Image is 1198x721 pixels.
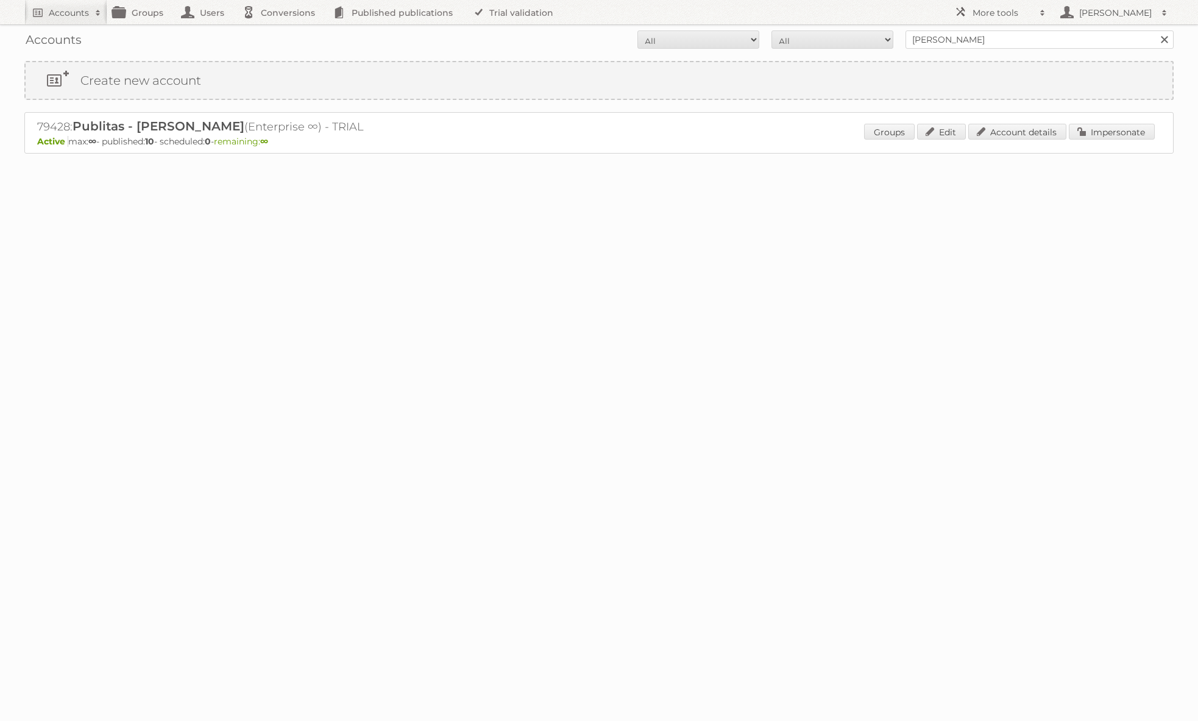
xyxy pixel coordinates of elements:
h2: [PERSON_NAME] [1076,7,1155,19]
p: max: - published: - scheduled: - [37,136,1161,147]
strong: ∞ [260,136,268,147]
a: Create new account [26,62,1172,99]
span: Active [37,136,68,147]
h2: Accounts [49,7,89,19]
strong: 0 [205,136,211,147]
a: Impersonate [1069,124,1155,140]
h2: More tools [973,7,1033,19]
strong: 10 [145,136,154,147]
strong: ∞ [88,136,96,147]
span: remaining: [214,136,268,147]
a: Account details [968,124,1066,140]
a: Groups [864,124,915,140]
a: Edit [917,124,966,140]
span: Publitas - [PERSON_NAME] [73,119,244,133]
h2: 79428: (Enterprise ∞) - TRIAL [37,119,464,135]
